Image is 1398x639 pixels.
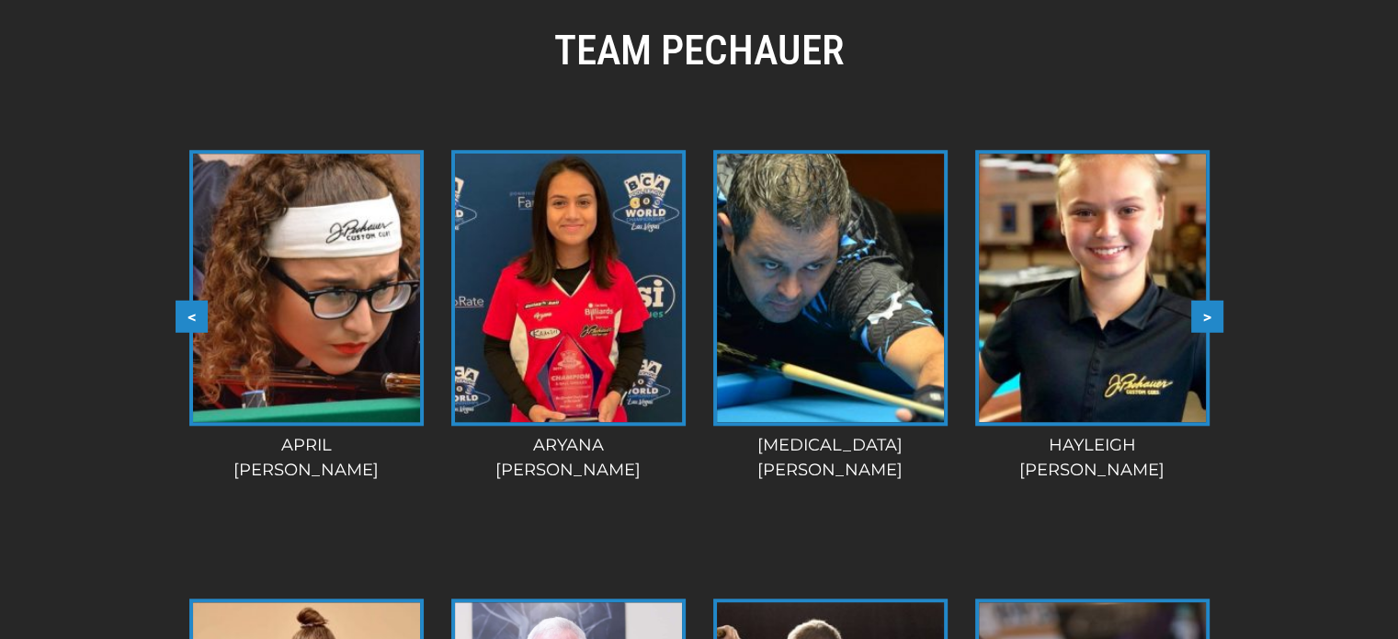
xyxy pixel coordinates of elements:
[717,154,944,422] img: pref-cleighton-225x320.jpg
[176,301,208,333] button: <
[445,433,692,483] div: Aryana [PERSON_NAME]
[707,433,954,483] div: [MEDICAL_DATA] [PERSON_NAME]
[176,301,1223,333] div: Carousel Navigation
[183,150,430,483] a: April[PERSON_NAME]
[707,150,954,483] a: [MEDICAL_DATA][PERSON_NAME]
[979,154,1206,422] img: hayleigh-1-225x320.jpg
[455,154,682,422] img: aryana-bca-win-2-1-e1564582366468-225x320.jpg
[1191,301,1223,333] button: >
[183,433,430,483] div: April [PERSON_NAME]
[193,154,420,422] img: April-225x320.jpg
[969,150,1216,483] a: Hayleigh[PERSON_NAME]
[969,433,1216,483] div: Hayleigh [PERSON_NAME]
[176,26,1223,75] h2: TEAM PECHAUER
[445,150,692,483] a: Aryana[PERSON_NAME]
